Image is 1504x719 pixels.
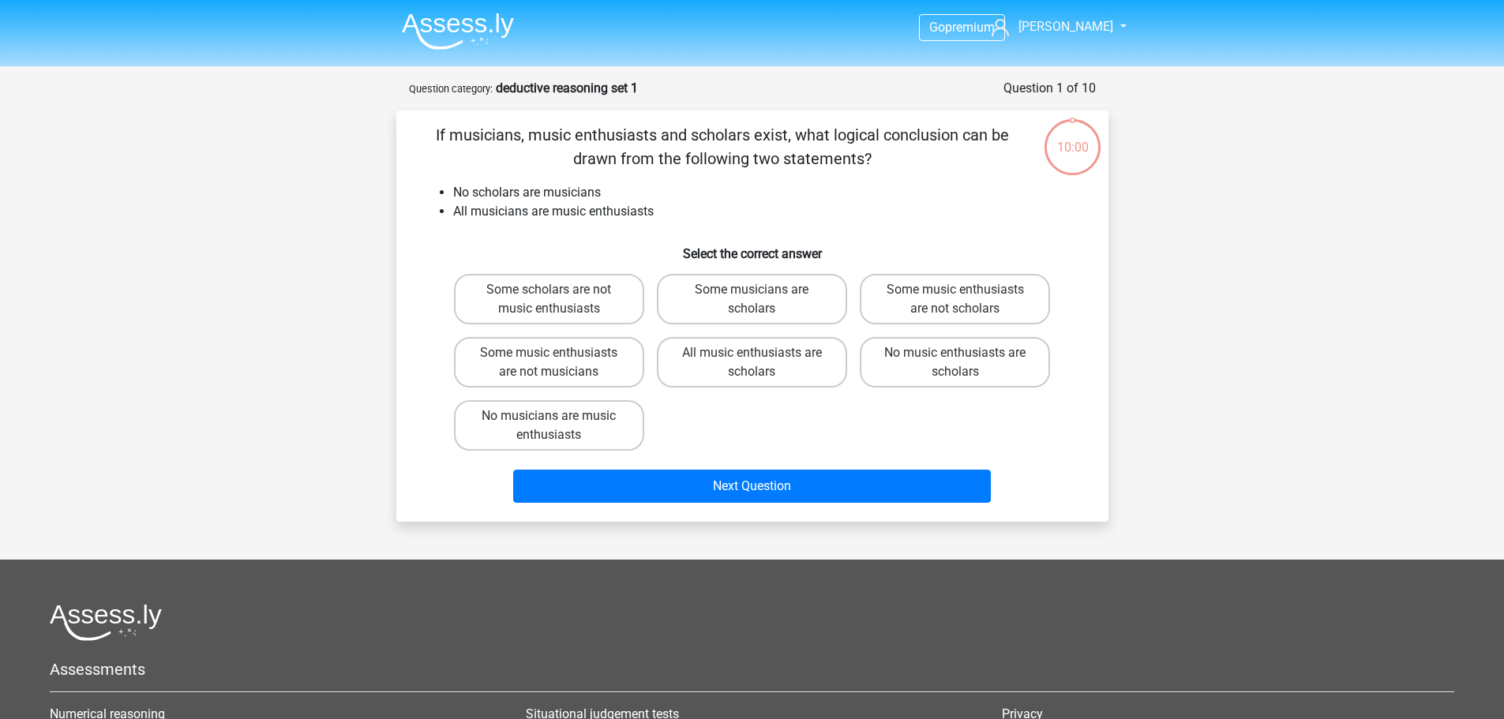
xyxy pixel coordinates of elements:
[50,604,162,641] img: Assessly logo
[1003,79,1096,98] div: Question 1 of 10
[402,13,514,50] img: Assessly
[454,400,644,451] label: No musicians are music enthusiasts
[860,337,1050,388] label: No music enthusiasts are scholars
[929,20,945,35] span: Go
[422,123,1024,170] p: If musicians, music enthusiasts and scholars exist, what logical conclusion can be drawn from the...
[657,337,847,388] label: All music enthusiasts are scholars
[50,660,1454,679] h5: Assessments
[657,274,847,324] label: Some musicians are scholars
[422,234,1083,261] h6: Select the correct answer
[860,274,1050,324] label: Some music enthusiasts are not scholars
[985,17,1115,36] a: [PERSON_NAME]
[496,81,638,95] strong: deductive reasoning set 1
[454,274,644,324] label: Some scholars are not music enthusiasts
[1018,19,1113,34] span: [PERSON_NAME]
[453,202,1083,221] li: All musicians are music enthusiasts
[945,20,995,35] span: premium
[409,83,493,95] small: Question category:
[1043,118,1102,157] div: 10:00
[453,183,1083,202] li: No scholars are musicians
[454,337,644,388] label: Some music enthusiasts are not musicians
[920,17,1004,38] a: Gopremium
[513,470,991,503] button: Next Question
